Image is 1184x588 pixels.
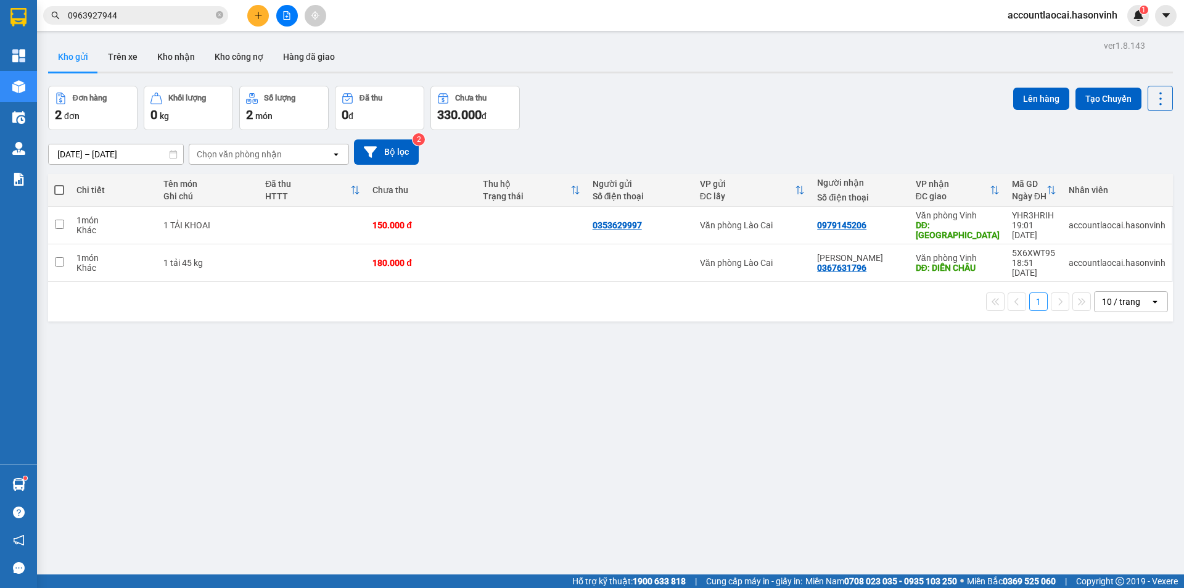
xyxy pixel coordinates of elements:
[354,139,419,165] button: Bộ lọc
[960,579,964,584] span: ⚪️
[817,263,866,273] div: 0367631796
[13,507,25,518] span: question-circle
[76,225,150,235] div: Khác
[98,42,147,72] button: Trên xe
[147,42,205,72] button: Kho nhận
[372,220,470,230] div: 150.000 đ
[700,179,795,189] div: VP gửi
[1075,88,1141,110] button: Tạo Chuyến
[216,11,223,19] span: close-circle
[1140,6,1148,14] sup: 1
[593,179,688,189] div: Người gửi
[844,576,957,586] strong: 0708 023 035 - 0935 103 250
[68,9,213,22] input: Tìm tên, số ĐT hoặc mã đơn
[700,258,805,268] div: Văn phòng Lào Cai
[1012,220,1056,240] div: 19:01 [DATE]
[247,5,269,27] button: plus
[1104,39,1145,52] div: ver 1.8.143
[455,94,487,102] div: Chưa thu
[13,534,25,546] span: notification
[700,191,795,201] div: ĐC lấy
[916,191,990,201] div: ĐC giao
[254,11,263,20] span: plus
[1003,576,1056,586] strong: 0369 525 060
[76,253,150,263] div: 1 món
[1102,296,1140,308] div: 10 / trang
[483,179,570,189] div: Thu hộ
[163,179,253,189] div: Tên món
[305,5,326,27] button: aim
[12,111,25,124] img: warehouse-icon
[73,94,107,102] div: Đơn hàng
[910,174,1006,207] th: Toggle SortBy
[1161,10,1172,21] span: caret-down
[163,191,253,201] div: Ghi chú
[916,263,1000,273] div: DĐ: DIỄN CHÂU
[1006,174,1063,207] th: Toggle SortBy
[482,111,487,121] span: đ
[264,94,295,102] div: Số lượng
[10,8,27,27] img: logo-vxr
[430,86,520,130] button: Chưa thu330.000đ
[1150,297,1160,307] svg: open
[12,80,25,93] img: warehouse-icon
[1116,577,1124,586] span: copyright
[633,576,686,586] strong: 1900 633 818
[12,142,25,155] img: warehouse-icon
[1065,574,1067,588] span: |
[437,107,482,122] span: 330.000
[372,258,470,268] div: 180.000 đ
[64,111,80,121] span: đơn
[13,562,25,574] span: message
[216,10,223,22] span: close-circle
[273,42,345,72] button: Hàng đã giao
[998,7,1127,23] span: accountlaocai.hasonvinh
[265,191,350,201] div: HTTT
[1069,258,1165,268] div: accountlaocai.hasonvinh
[255,111,273,121] span: món
[706,574,802,588] span: Cung cấp máy in - giấy in:
[916,220,1000,240] div: DĐ: HÀ TĨNH
[48,42,98,72] button: Kho gửi
[1133,10,1144,21] img: icon-new-feature
[593,220,642,230] div: 0353629997
[1012,258,1056,278] div: 18:51 [DATE]
[805,574,957,588] span: Miền Nam
[12,173,25,186] img: solution-icon
[360,94,382,102] div: Đã thu
[372,185,470,195] div: Chưa thu
[23,476,27,480] sup: 1
[239,86,329,130] button: Số lượng2món
[967,574,1056,588] span: Miền Bắc
[160,111,169,121] span: kg
[1029,292,1048,311] button: 1
[144,86,233,130] button: Khối lượng0kg
[694,174,812,207] th: Toggle SortBy
[76,215,150,225] div: 1 món
[311,11,319,20] span: aim
[1069,220,1165,230] div: accountlaocai.hasonvinh
[1012,191,1046,201] div: Ngày ĐH
[331,149,341,159] svg: open
[335,86,424,130] button: Đã thu0đ
[916,210,1000,220] div: Văn phòng Vinh
[817,220,866,230] div: 0979145206
[1012,248,1056,258] div: 5X6XWT95
[1012,179,1046,189] div: Mã GD
[572,574,686,588] span: Hỗ trợ kỹ thuật:
[48,86,138,130] button: Đơn hàng2đơn
[916,179,990,189] div: VP nhận
[700,220,805,230] div: Văn phòng Lào Cai
[1141,6,1146,14] span: 1
[1013,88,1069,110] button: Lên hàng
[163,258,253,268] div: 1 tải 45 kg
[76,263,150,273] div: Khác
[150,107,157,122] span: 0
[12,49,25,62] img: dashboard-icon
[76,185,150,195] div: Chi tiết
[265,179,350,189] div: Đã thu
[205,42,273,72] button: Kho công nợ
[342,107,348,122] span: 0
[413,133,425,146] sup: 2
[483,191,570,201] div: Trạng thái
